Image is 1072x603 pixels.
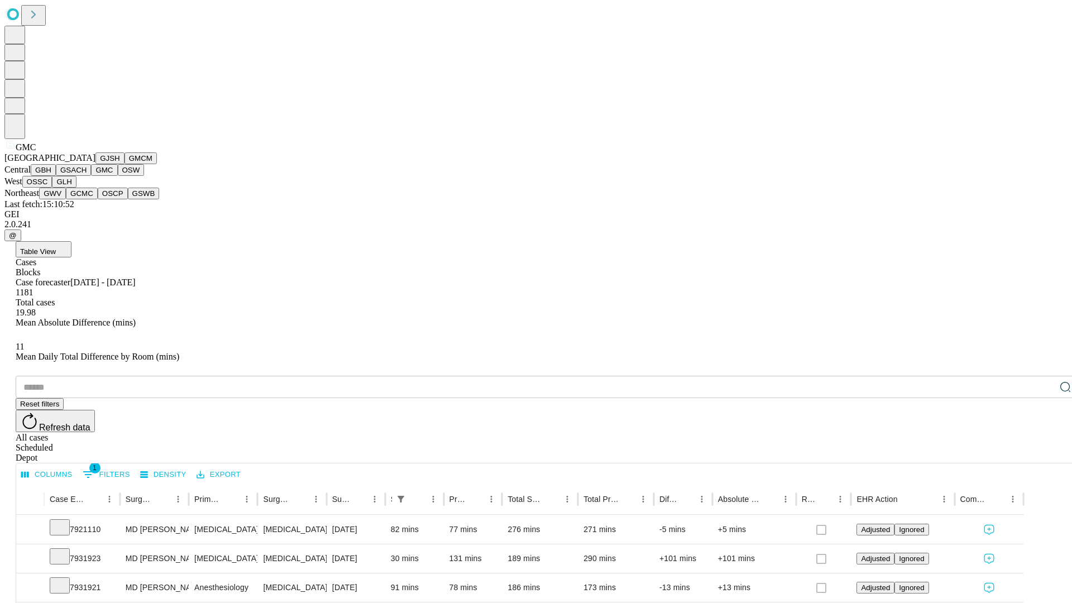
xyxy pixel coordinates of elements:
[391,544,438,573] div: 30 mins
[22,578,39,598] button: Expand
[16,288,33,297] span: 1181
[126,544,183,573] div: MD [PERSON_NAME]
[80,466,133,484] button: Show filters
[583,515,648,544] div: 271 mins
[263,495,291,504] div: Surgery Name
[484,491,499,507] button: Menu
[4,153,95,162] span: [GEOGRAPHIC_DATA]
[659,495,677,504] div: Difference
[468,491,484,507] button: Sort
[70,277,135,287] span: [DATE] - [DATE]
[367,491,382,507] button: Menu
[194,495,222,504] div: Primary Service
[989,491,1005,507] button: Sort
[4,188,39,198] span: Northeast
[16,241,71,257] button: Table View
[449,495,467,504] div: Predicted In Room Duration
[936,491,952,507] button: Menu
[861,525,890,534] span: Adjusted
[4,219,1068,229] div: 2.0.241
[718,544,791,573] div: +101 mins
[16,352,179,361] span: Mean Daily Total Difference by Room (mins)
[449,515,497,544] div: 77 mins
[351,491,367,507] button: Sort
[332,495,350,504] div: Surgery Date
[508,573,572,602] div: 186 mins
[50,495,85,504] div: Case Epic Id
[718,495,761,504] div: Absolute Difference
[425,491,441,507] button: Menu
[118,164,145,176] button: OSW
[544,491,559,507] button: Sort
[393,491,409,507] div: 1 active filter
[4,229,21,241] button: @
[16,410,95,432] button: Refresh data
[98,188,128,199] button: OSCP
[960,495,988,504] div: Comments
[620,491,635,507] button: Sort
[899,554,924,563] span: Ignored
[856,495,897,504] div: EHR Action
[678,491,694,507] button: Sort
[508,515,572,544] div: 276 mins
[659,515,707,544] div: -5 mins
[894,582,929,594] button: Ignored
[126,573,183,602] div: MD [PERSON_NAME]
[508,495,543,504] div: Total Scheduled Duration
[263,573,320,602] div: [MEDICAL_DATA]
[50,544,114,573] div: 7931923
[155,491,170,507] button: Sort
[223,491,239,507] button: Sort
[832,491,848,507] button: Menu
[817,491,832,507] button: Sort
[856,553,894,564] button: Adjusted
[332,515,380,544] div: [DATE]
[39,188,66,199] button: GWV
[170,491,186,507] button: Menu
[4,165,31,174] span: Central
[86,491,102,507] button: Sort
[332,573,380,602] div: [DATE]
[56,164,91,176] button: GSACH
[16,318,136,327] span: Mean Absolute Difference (mins)
[22,549,39,569] button: Expand
[194,573,252,602] div: Anesthesiology
[128,188,160,199] button: GSWB
[66,188,98,199] button: GCMC
[16,308,36,317] span: 19.98
[263,544,320,573] div: [MEDICAL_DATA]
[332,544,380,573] div: [DATE]
[583,573,648,602] div: 173 mins
[4,199,74,209] span: Last fetch: 15:10:52
[718,515,791,544] div: +5 mins
[899,525,924,534] span: Ignored
[861,583,890,592] span: Adjusted
[449,573,497,602] div: 78 mins
[194,515,252,544] div: [MEDICAL_DATA]
[39,423,90,432] span: Refresh data
[16,342,24,351] span: 11
[20,247,56,256] span: Table View
[125,152,157,164] button: GMCM
[659,573,707,602] div: -13 mins
[894,524,929,535] button: Ignored
[391,495,392,504] div: Scheduled In Room Duration
[899,491,915,507] button: Sort
[50,515,114,544] div: 7921110
[694,491,710,507] button: Menu
[194,466,243,484] button: Export
[308,491,324,507] button: Menu
[894,553,929,564] button: Ignored
[16,277,70,287] span: Case forecaster
[20,400,59,408] span: Reset filters
[18,466,75,484] button: Select columns
[802,495,816,504] div: Resolved in EHR
[899,583,924,592] span: Ignored
[194,544,252,573] div: [MEDICAL_DATA]
[239,491,255,507] button: Menu
[4,176,22,186] span: West
[762,491,778,507] button: Sort
[659,544,707,573] div: +101 mins
[391,515,438,544] div: 82 mins
[449,544,497,573] div: 131 mins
